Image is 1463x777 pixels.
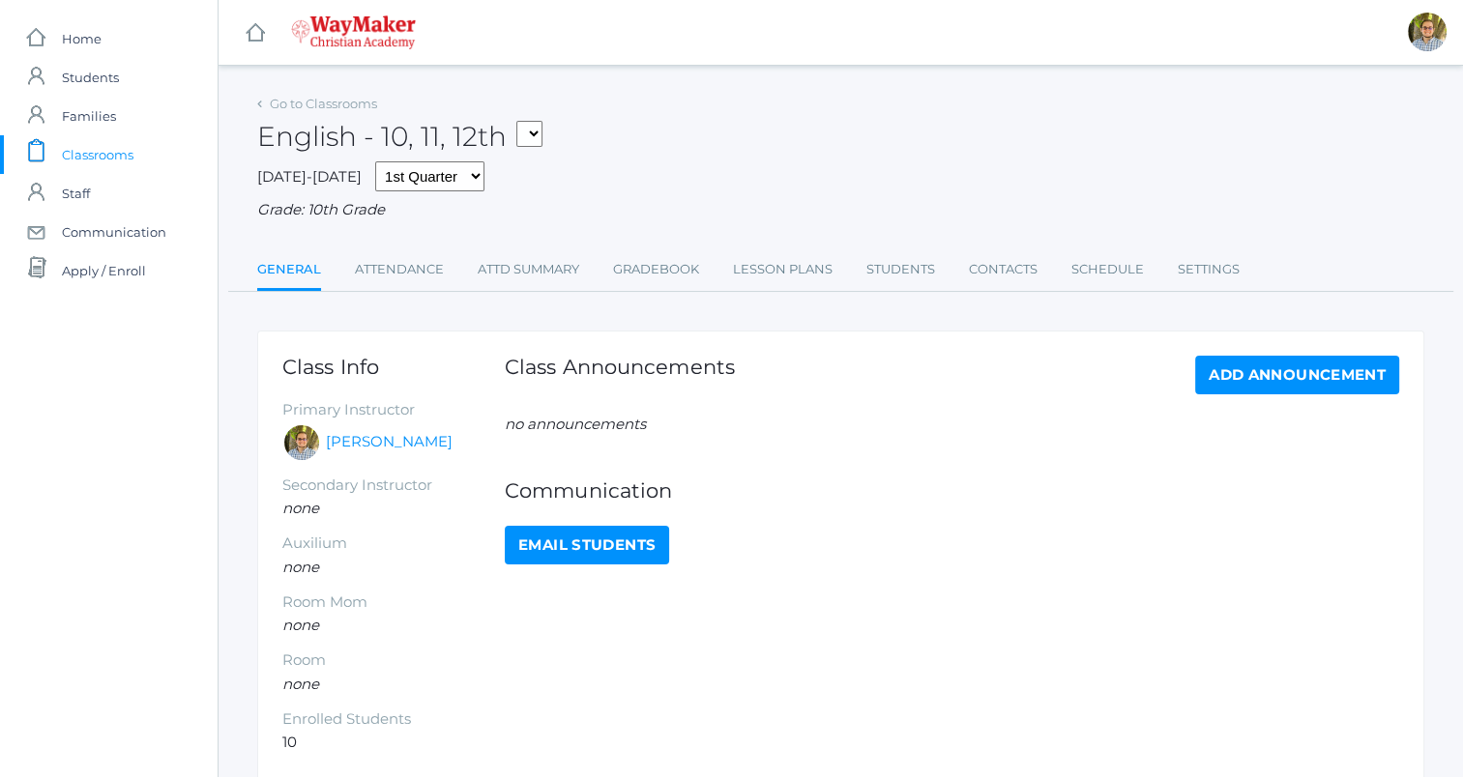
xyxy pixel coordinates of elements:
img: waymaker-logo-stack-white-1602f2b1af18da31a5905e9982d058868370996dac5278e84edea6dabf9a3315.png [291,15,416,49]
h5: Secondary Instructor [282,477,505,494]
em: none [282,499,319,517]
a: Go to Classrooms [270,96,377,111]
h5: Auxilium [282,535,505,552]
span: Communication [62,213,166,251]
a: [PERSON_NAME] [326,431,453,453]
a: General [257,250,321,292]
em: none [282,616,319,634]
a: Lesson Plans [733,250,833,289]
h1: Class Announcements [505,356,735,389]
h1: Class Info [282,356,505,378]
a: Students [866,250,935,289]
span: Staff [62,174,90,213]
a: Email Students [505,526,669,564]
span: Students [62,58,119,97]
h5: Room [282,652,505,669]
div: Kylen Braileanu [282,423,321,462]
a: Gradebook [613,250,699,289]
h5: Primary Instructor [282,402,505,418]
span: Families [62,97,116,135]
span: Classrooms [62,135,133,174]
h5: Room Mom [282,594,505,611]
div: Kylen Braileanu [1408,13,1447,51]
a: Attd Summary [478,250,579,289]
a: Attendance [355,250,444,289]
em: no announcements [505,415,646,433]
span: Apply / Enroll [62,251,146,290]
a: Add Announcement [1195,356,1399,394]
em: none [282,558,319,576]
h5: Enrolled Students [282,711,505,728]
a: Settings [1178,250,1240,289]
span: [DATE]-[DATE] [257,167,362,186]
a: Contacts [969,250,1038,289]
span: Home [62,19,102,58]
li: 10 [282,732,505,754]
em: none [282,675,319,693]
a: Schedule [1071,250,1144,289]
div: Grade: 10th Grade [257,199,1424,221]
h2: English - 10, 11, 12th [257,122,542,152]
h1: Communication [505,479,1399,502]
